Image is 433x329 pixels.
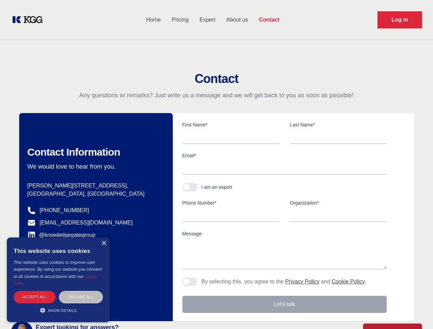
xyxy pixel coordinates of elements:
a: About us [221,11,253,29]
p: We would love to hear from you. [27,162,162,171]
a: Privacy Policy [285,279,320,284]
a: Pricing [166,11,194,29]
a: KOL Knowledge Platform: Talk to Key External Experts (KEE) [11,14,48,25]
div: Close [101,241,106,246]
div: I am an expert [202,184,232,191]
h2: Contact [8,72,425,86]
a: Expert [194,11,221,29]
a: @knowledgegategroup [27,231,96,239]
label: First Name* [182,121,279,128]
iframe: Chat Widget [399,296,433,329]
a: Home [141,11,166,29]
p: [GEOGRAPHIC_DATA], [GEOGRAPHIC_DATA] [27,190,162,198]
a: Cookie Policy [14,275,97,285]
label: Last Name* [290,121,387,128]
a: [PHONE_NUMBER] [40,206,89,215]
a: Contact [253,11,285,29]
span: Show details [48,308,77,313]
a: Request Demo [377,11,422,28]
div: This website uses cookies [14,243,103,259]
h2: Contact Information [27,146,162,158]
a: [EMAIL_ADDRESS][DOMAIN_NAME] [40,219,133,227]
button: Let's talk [182,296,387,313]
p: [PERSON_NAME][STREET_ADDRESS], [27,182,162,190]
a: Cookie Policy [332,279,365,284]
span: This website uses cookies to improve user experience. By using our website you consent to all coo... [14,260,102,279]
label: Message [182,230,387,237]
div: Show details [14,307,103,314]
div: Accept all [14,291,56,303]
label: Email* [182,152,387,159]
p: Any questions or remarks? Just write us a message and we will get back to you as soon as possible! [8,91,425,99]
label: Organization* [290,199,387,206]
p: By selecting this, you agree to the and . [202,278,366,286]
div: Decline all [59,291,103,303]
label: Phone Number* [182,199,279,206]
